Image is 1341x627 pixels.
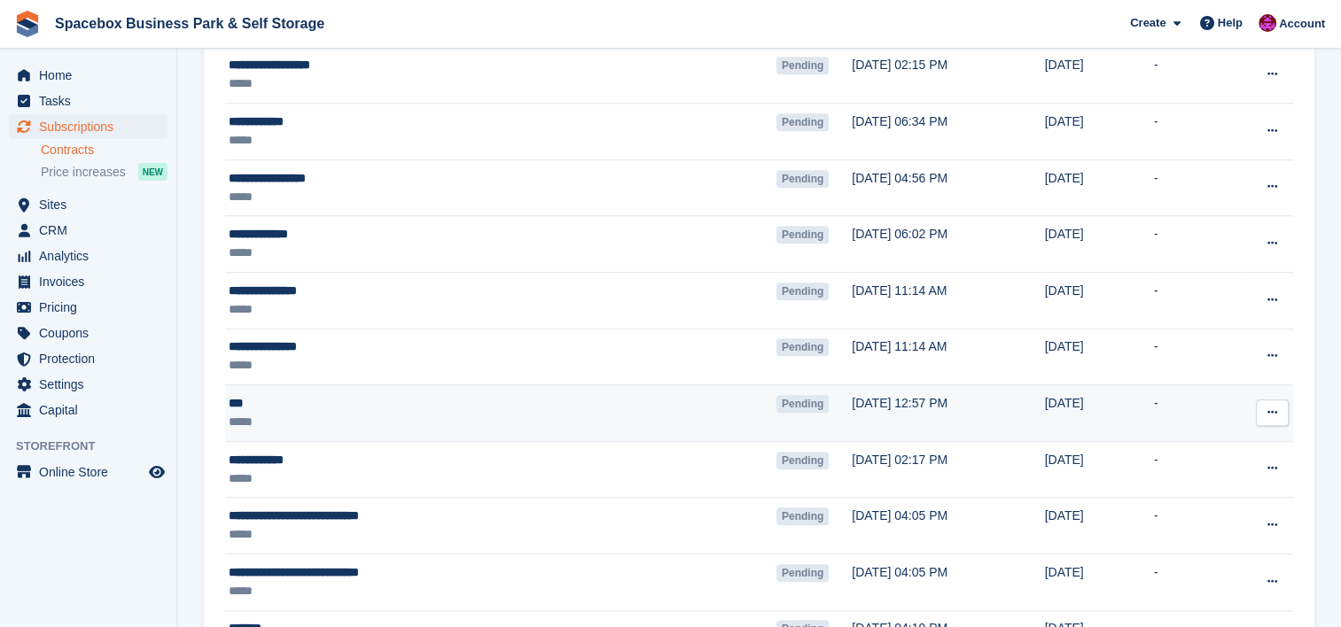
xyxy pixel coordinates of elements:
span: Protection [39,346,145,371]
a: menu [9,63,168,88]
span: Pending [776,338,829,356]
span: Subscriptions [39,114,145,139]
td: [DATE] 02:17 PM [852,441,1044,498]
td: [DATE] 02:15 PM [852,47,1044,104]
span: Pending [776,395,829,413]
span: Coupons [39,321,145,345]
td: [DATE] [1045,498,1154,554]
span: Pending [776,507,829,525]
td: - [1154,104,1240,160]
td: - [1154,273,1240,329]
a: menu [9,460,168,484]
td: - [1154,47,1240,104]
span: Pending [776,283,829,300]
td: - [1154,329,1240,385]
span: Help [1218,14,1243,32]
td: [DATE] [1045,159,1154,216]
a: menu [9,295,168,320]
span: Pending [776,452,829,469]
a: menu [9,269,168,294]
a: menu [9,218,168,243]
a: menu [9,346,168,371]
span: Analytics [39,244,145,268]
span: Tasks [39,89,145,113]
td: [DATE] 11:14 AM [852,329,1044,385]
a: menu [9,89,168,113]
a: menu [9,114,168,139]
td: [DATE] 04:56 PM [852,159,1044,216]
span: CRM [39,218,145,243]
td: - [1154,553,1240,610]
div: NEW [138,163,168,181]
a: menu [9,372,168,397]
td: - [1154,216,1240,273]
a: menu [9,321,168,345]
span: Online Store [39,460,145,484]
span: Storefront [16,437,176,455]
a: menu [9,244,168,268]
span: Create [1130,14,1166,32]
td: [DATE] 04:05 PM [852,498,1044,554]
img: Shitika Balanath [1259,14,1276,32]
td: [DATE] 06:02 PM [852,216,1044,273]
span: Home [39,63,145,88]
span: Pending [776,170,829,188]
td: - [1154,159,1240,216]
span: Pending [776,113,829,131]
span: Price increases [41,164,126,181]
a: Price increases NEW [41,162,168,182]
img: stora-icon-8386f47178a22dfd0bd8f6a31ec36ba5ce8667c1dd55bd0f319d3a0aa187defe.svg [14,11,41,37]
a: Preview store [146,461,168,483]
td: [DATE] [1045,273,1154,329]
a: menu [9,192,168,217]
td: [DATE] 06:34 PM [852,104,1044,160]
td: [DATE] [1045,329,1154,385]
a: Spacebox Business Park & Self Storage [48,9,331,38]
td: [DATE] 12:57 PM [852,385,1044,442]
td: - [1154,441,1240,498]
td: [DATE] [1045,441,1154,498]
span: Pending [776,226,829,244]
span: Pending [776,564,829,582]
a: menu [9,398,168,422]
a: Contracts [41,142,168,159]
span: Account [1279,15,1325,33]
span: Settings [39,372,145,397]
td: - [1154,498,1240,554]
td: [DATE] [1045,47,1154,104]
span: Capital [39,398,145,422]
span: Invoices [39,269,145,294]
td: [DATE] 11:14 AM [852,273,1044,329]
td: [DATE] [1045,385,1154,442]
td: [DATE] [1045,216,1154,273]
span: Pending [776,57,829,74]
td: [DATE] [1045,104,1154,160]
td: - [1154,385,1240,442]
td: [DATE] 04:05 PM [852,553,1044,610]
span: Pricing [39,295,145,320]
td: [DATE] [1045,553,1154,610]
span: Sites [39,192,145,217]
